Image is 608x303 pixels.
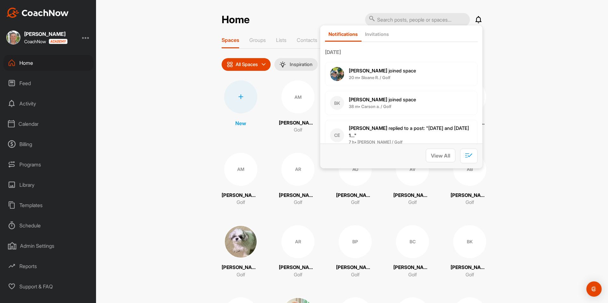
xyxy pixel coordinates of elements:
div: [PERSON_NAME] [24,31,67,37]
span: View All [431,152,450,159]
div: BC [396,225,429,258]
p: Invitations [365,31,389,37]
b: 7 h • [PERSON_NAME] / Golf [349,139,403,145]
img: CoachNow [6,8,69,18]
a: [PERSON_NAME]Golf [222,225,260,279]
img: CoachNow acadmey [49,39,67,44]
p: Golf [237,271,245,279]
p: [PERSON_NAME] [393,192,432,199]
p: [PERSON_NAME] [336,192,374,199]
p: [PERSON_NAME] [336,264,374,271]
img: square_c0e2c32ef8752ec6cc06712238412571.jpg [6,30,20,44]
p: Groups [249,37,266,43]
img: menuIcon [280,61,286,68]
div: Admin Settings [3,238,93,254]
div: AM [224,153,257,186]
div: Calendar [3,116,93,132]
div: Library [3,177,93,193]
h2: Home [222,14,250,26]
div: Feed [3,75,93,91]
div: Templates [3,197,93,213]
p: [PERSON_NAME] [222,264,260,271]
p: Golf [466,271,474,279]
a: BC[PERSON_NAME]Golf [393,225,432,279]
div: Reports [3,258,93,274]
b: [PERSON_NAME] [349,97,387,103]
p: [PERSON_NAME] [279,119,317,127]
p: Golf [408,199,417,206]
p: Golf [294,126,302,134]
p: Golf [351,199,360,206]
p: Spaces [222,37,239,43]
div: Programs [3,157,93,172]
p: Notifications [328,31,358,37]
div: AM [281,80,314,113]
a: AR[PERSON_NAME]Golf [279,225,317,279]
b: 38 m • Carson a. / Golf [349,104,391,109]
img: square_35148edab241d093e17f3a8edbf517d5.jpg [224,225,257,258]
a: BP[PERSON_NAME]Golf [336,225,374,279]
p: All Spaces [236,62,258,67]
a: BK[PERSON_NAME]Golf [451,225,489,279]
img: user avatar [330,67,344,81]
div: Support & FAQ [3,279,93,294]
div: Billing [3,136,93,152]
p: Golf [408,271,417,279]
p: Golf [294,271,302,279]
span: joined space [349,97,416,103]
div: AV [396,153,429,186]
p: [PERSON_NAME] [451,192,489,199]
div: CE [330,128,344,142]
p: Contacts [297,37,317,43]
div: BK [453,225,486,258]
div: AR [281,153,314,186]
div: AU [339,153,372,186]
a: AR[PERSON_NAME]Golf [279,153,317,206]
p: [PERSON_NAME] [222,192,260,199]
label: [DATE] [325,48,478,56]
img: icon [227,61,233,68]
a: AV[PERSON_NAME]Golf [393,153,432,206]
div: AR [281,225,314,258]
p: [PERSON_NAME] [279,192,317,199]
b: [PERSON_NAME] [349,68,387,74]
b: 20 m • Sloane R. / Golf [349,75,390,80]
a: AM[PERSON_NAME]Golf [279,80,317,134]
div: BP [339,225,372,258]
p: Lists [276,37,287,43]
p: Inspiration [290,62,313,67]
div: Schedule [3,218,93,233]
p: [PERSON_NAME] [393,264,432,271]
a: AB[PERSON_NAME]Golf [451,153,489,206]
p: Golf [466,199,474,206]
div: BK [330,96,344,110]
span: joined space [349,68,416,74]
p: New [235,119,246,127]
div: Home [3,55,93,71]
div: CoachNow [24,39,67,44]
p: [PERSON_NAME] [279,264,317,271]
div: AB [453,153,486,186]
p: Golf [237,199,245,206]
div: Activity [3,96,93,111]
p: [PERSON_NAME] [451,264,489,271]
b: [PERSON_NAME] [349,125,387,131]
div: Open Intercom Messenger [586,281,602,297]
p: Golf [294,199,302,206]
a: AU[PERSON_NAME]Golf [336,153,374,206]
button: View All [426,149,455,162]
a: AM[PERSON_NAME]Golf [222,153,260,206]
input: Search posts, people or spaces... [365,13,470,26]
p: Golf [351,271,360,279]
span: replied to a post : "[DATE] and [DATE] 1..." [349,125,469,138]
